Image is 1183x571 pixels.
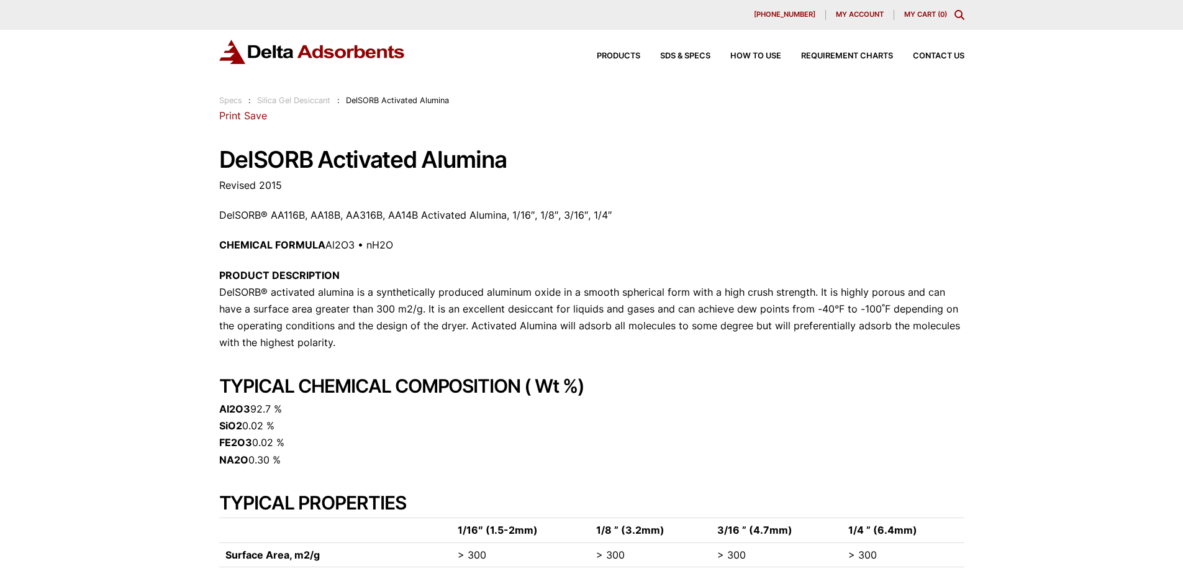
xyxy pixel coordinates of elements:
p: 92.7 % 0.02 % 0.02 % 0.30 % [219,401,964,468]
h2: TYPICAL CHEMICAL COMPOSITION ( Wt %) [219,375,964,397]
strong: 1/16″ (1.5-2mm) [458,524,538,536]
strong: NA2O [219,454,248,466]
a: Print [219,109,241,122]
div: Toggle Modal Content [954,10,964,20]
a: Save [244,109,267,122]
span: Contact Us [913,52,964,60]
span: : [337,96,340,105]
strong: 1/8 ” (3.2mm) [596,524,664,536]
a: Contact Us [893,52,964,60]
strong: SiO2 [219,419,242,432]
strong: Al2O3 [219,403,250,415]
a: [PHONE_NUMBER] [744,10,826,20]
img: Delta Adsorbents [219,40,406,64]
span: 0 [940,10,945,19]
strong: PRODUCT DESCRIPTION [219,269,340,281]
strong: CHEMICAL FORMULA [219,239,325,251]
span: My account [836,11,884,18]
span: DelSORB Activated Alumina [346,96,449,105]
span: [PHONE_NUMBER] [754,11,815,18]
strong: FE2O3 [219,436,252,449]
a: My account [826,10,894,20]
a: Requirement Charts [781,52,893,60]
a: Silica Gel Desiccant [257,96,330,105]
strong: 1/4 ” (6.4mm) [848,524,917,536]
p: DelSORB® AA116B, AA18B, AA316B, AA14B Activated Alumina, 1/16″, 1/8″, 3/16″, 1/4″ [219,207,964,224]
h2: TYPICAL PROPERTIES [219,491,964,514]
p: Revised 2015 [219,177,964,194]
h1: DelSORB Activated Alumina [219,147,964,173]
p: DelSORB® activated alumina is a synthetically produced aluminum oxide in a smooth spherical form ... [219,267,964,352]
span: : [248,96,251,105]
span: How to Use [730,52,781,60]
a: SDS & SPECS [640,52,710,60]
a: Products [577,52,640,60]
p: Al2O3 • nH2O [219,237,964,254]
strong: 3/16 ” (4.7mm) [717,524,792,536]
span: Products [597,52,640,60]
td: > 300 [711,542,842,567]
td: > 300 [842,542,964,567]
a: How to Use [710,52,781,60]
td: > 300 [590,542,711,567]
strong: Surface Area, m2/g [225,549,320,561]
a: My Cart (0) [904,10,947,19]
span: Requirement Charts [801,52,893,60]
a: Specs [219,96,242,105]
td: > 300 [451,542,590,567]
span: SDS & SPECS [660,52,710,60]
